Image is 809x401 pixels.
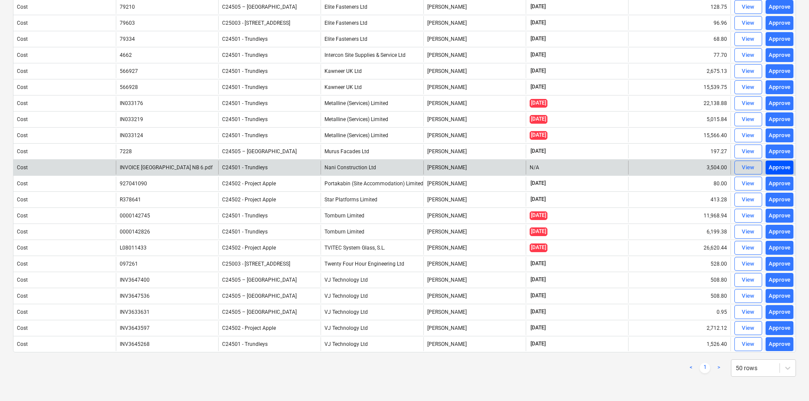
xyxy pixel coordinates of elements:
[423,161,526,174] div: [PERSON_NAME]
[120,100,143,106] div: IN033176
[222,277,297,283] span: C24505 – Surrey Quays
[766,305,793,319] button: Approve
[734,161,762,174] button: View
[423,225,526,239] div: [PERSON_NAME]
[222,148,297,154] span: C24505 – Surrey Quays
[742,243,755,253] div: View
[766,16,793,30] button: Approve
[734,225,762,239] button: View
[766,161,793,174] button: Approve
[766,193,793,207] button: Approve
[769,259,791,269] div: Approve
[769,339,791,349] div: Approve
[423,80,526,94] div: [PERSON_NAME]
[734,64,762,78] button: View
[766,273,793,287] button: Approve
[734,209,762,223] button: View
[769,82,791,92] div: Approve
[17,245,28,251] div: Cost
[17,309,28,315] div: Cost
[120,52,132,58] div: 4662
[628,289,730,303] div: 508.80
[628,241,730,255] div: 26,620.44
[222,197,276,203] span: C24502 - Project Apple
[17,132,28,138] div: Cost
[120,164,213,171] div: INVOICE [GEOGRAPHIC_DATA] NB 6.pdf
[222,132,268,138] span: C24501 - Trundleys
[742,339,755,349] div: View
[17,36,28,42] div: Cost
[120,36,135,42] div: 79334
[120,325,150,331] div: INV3643597
[734,273,762,287] button: View
[530,308,547,316] span: [DATE]
[530,260,547,267] span: [DATE]
[321,16,423,30] div: Elite Fasteners Ltd
[628,305,730,319] div: 0.95
[742,2,755,12] div: View
[222,68,268,74] span: C24501 - Trundleys
[222,20,290,26] span: C25003 - 242 Marylebone Road
[742,227,755,237] div: View
[321,80,423,94] div: Kawneer UK Ltd
[321,209,423,223] div: Tomburn Limited
[742,275,755,285] div: View
[766,321,793,335] button: Approve
[17,116,28,122] div: Cost
[530,3,547,10] span: [DATE]
[742,179,755,189] div: View
[628,96,730,110] div: 22,138.88
[321,273,423,287] div: VJ Technology Ltd
[628,321,730,335] div: 2,712.12
[742,82,755,92] div: View
[321,128,423,142] div: Metalline (Services) Limited
[222,84,268,90] span: C24501 - Trundleys
[222,325,276,331] span: C24502 - Project Apple
[530,211,547,220] span: [DATE]
[222,293,297,299] span: C24505 – Surrey Quays
[742,18,755,28] div: View
[628,48,730,62] div: 77.70
[766,80,793,94] button: Approve
[734,32,762,46] button: View
[120,84,138,90] div: 566928
[628,337,730,351] div: 1,526.40
[17,341,28,347] div: Cost
[700,363,710,373] a: Page 1 is your current page
[321,337,423,351] div: VJ Technology Ltd
[628,273,730,287] div: 508.80
[628,16,730,30] div: 96.96
[321,321,423,335] div: VJ Technology Ltd
[686,363,696,373] a: Previous page
[321,32,423,46] div: Elite Fasteners Ltd
[769,99,791,108] div: Approve
[120,148,132,154] div: 7228
[628,257,730,271] div: 528.00
[222,52,268,58] span: C24501 - Trundleys
[321,305,423,319] div: VJ Technology Ltd
[120,277,150,283] div: INV3647400
[120,229,150,235] div: 0000142826
[769,323,791,333] div: Approve
[17,100,28,106] div: Cost
[530,35,547,43] span: [DATE]
[628,209,730,223] div: 11,968.94
[423,257,526,271] div: [PERSON_NAME]
[628,145,730,158] div: 197.27
[321,64,423,78] div: Kawneer UK Ltd
[742,147,755,157] div: View
[734,193,762,207] button: View
[423,32,526,46] div: [PERSON_NAME]
[734,145,762,158] button: View
[423,112,526,126] div: [PERSON_NAME]
[769,307,791,317] div: Approve
[17,20,28,26] div: Cost
[530,115,547,123] span: [DATE]
[321,161,423,174] div: Nani Construction Ltd
[742,291,755,301] div: View
[734,96,762,110] button: View
[742,163,755,173] div: View
[766,32,793,46] button: Approve
[530,340,547,348] span: [DATE]
[120,68,138,74] div: 566927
